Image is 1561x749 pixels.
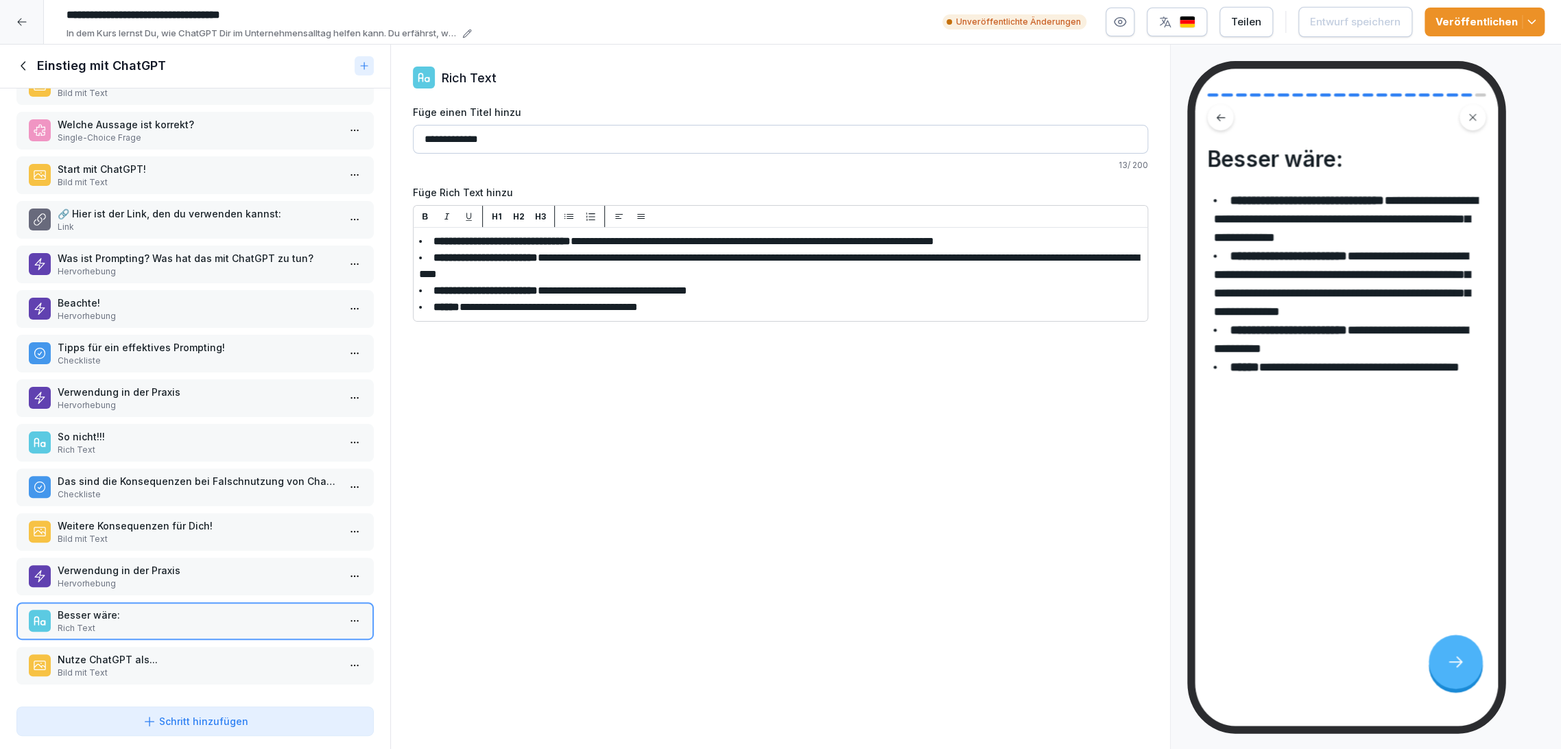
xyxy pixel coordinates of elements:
[492,211,502,223] p: H1
[58,162,338,176] p: Start mit ChatGPT!
[413,185,1148,200] label: Füge Rich Text hinzu
[16,379,374,417] div: Verwendung in der PraxisHervorhebung
[58,667,338,679] p: Bild mit Text
[16,246,374,283] div: Was ist Prompting? Was hat das mit ChatGPT zu tun?Hervorhebung
[58,399,338,412] p: Hervorhebung
[37,58,166,74] h1: Einstieg mit ChatGPT
[58,310,338,322] p: Hervorhebung
[58,206,338,221] p: 🔗 Hier ist der Link, den du verwenden kannst:
[16,706,374,736] button: Schritt hinzufügen
[1298,7,1412,37] button: Entwurf speichern
[58,296,338,310] p: Beachte!
[956,16,1081,28] p: Unveröffentlichte Änderungen
[58,355,338,367] p: Checkliste
[442,69,497,87] p: Rich Text
[58,132,338,144] p: Single-Choice Frage
[58,444,338,456] p: Rich Text
[1179,16,1195,29] img: de.svg
[1231,14,1261,29] div: Teilen
[67,27,458,40] p: In dem Kurs lernst Du, wie ChatGPT Dir im Unternehmensalltag helfen kann. Du erfährst, was ChatGP...
[58,608,338,622] p: Besser wäre:
[510,209,527,225] button: H2
[413,105,1148,119] label: Füge einen Titel hinzu
[58,87,338,99] p: Bild mit Text
[58,519,338,533] p: Weitere Konsequenzen für Dich!
[58,578,338,590] p: Hervorhebung
[58,385,338,399] p: Verwendung in der Praxis
[143,714,248,728] div: Schritt hinzufügen
[58,117,338,132] p: Welche Aussage ist korrekt?
[58,652,338,667] p: Nutze ChatGPT als...
[1310,14,1401,29] div: Entwurf speichern
[58,340,338,355] p: Tipps für ein effektives Prompting!
[535,211,546,223] p: H3
[16,424,374,462] div: So nicht!!!Rich Text
[1207,146,1486,172] h4: Besser wäre:
[58,488,338,501] p: Checkliste
[532,209,549,225] button: H3
[58,563,338,578] p: Verwendung in der Praxis
[58,176,338,189] p: Bild mit Text
[16,201,374,239] div: 🔗 Hier ist der Link, den du verwenden kannst:Link
[16,647,374,685] div: Nutze ChatGPT als...Bild mit Text
[1219,7,1273,37] button: Teilen
[58,429,338,444] p: So nicht!!!
[488,209,505,225] button: H1
[16,558,374,595] div: Verwendung in der PraxisHervorhebung
[58,265,338,278] p: Hervorhebung
[16,290,374,328] div: Beachte!Hervorhebung
[16,602,374,640] div: Besser wäre:Rich Text
[16,112,374,150] div: Welche Aussage ist korrekt?Single-Choice Frage
[58,251,338,265] p: Was ist Prompting? Was hat das mit ChatGPT zu tun?
[16,513,374,551] div: Weitere Konsequenzen für Dich!Bild mit Text
[16,468,374,506] div: Das sind die Konsequenzen bei Falschnutzung von ChatGPT!Checkliste
[413,159,1148,171] p: 13 / 200
[58,622,338,634] p: Rich Text
[58,221,338,233] p: Link
[1425,8,1545,36] button: Veröffentlichen
[58,533,338,545] p: Bild mit Text
[16,335,374,372] div: Tipps für ein effektives Prompting!Checkliste
[58,474,338,488] p: Das sind die Konsequenzen bei Falschnutzung von ChatGPT!
[1435,14,1534,29] div: Veröffentlichen
[16,156,374,194] div: Start mit ChatGPT!Bild mit Text
[513,211,525,223] p: H2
